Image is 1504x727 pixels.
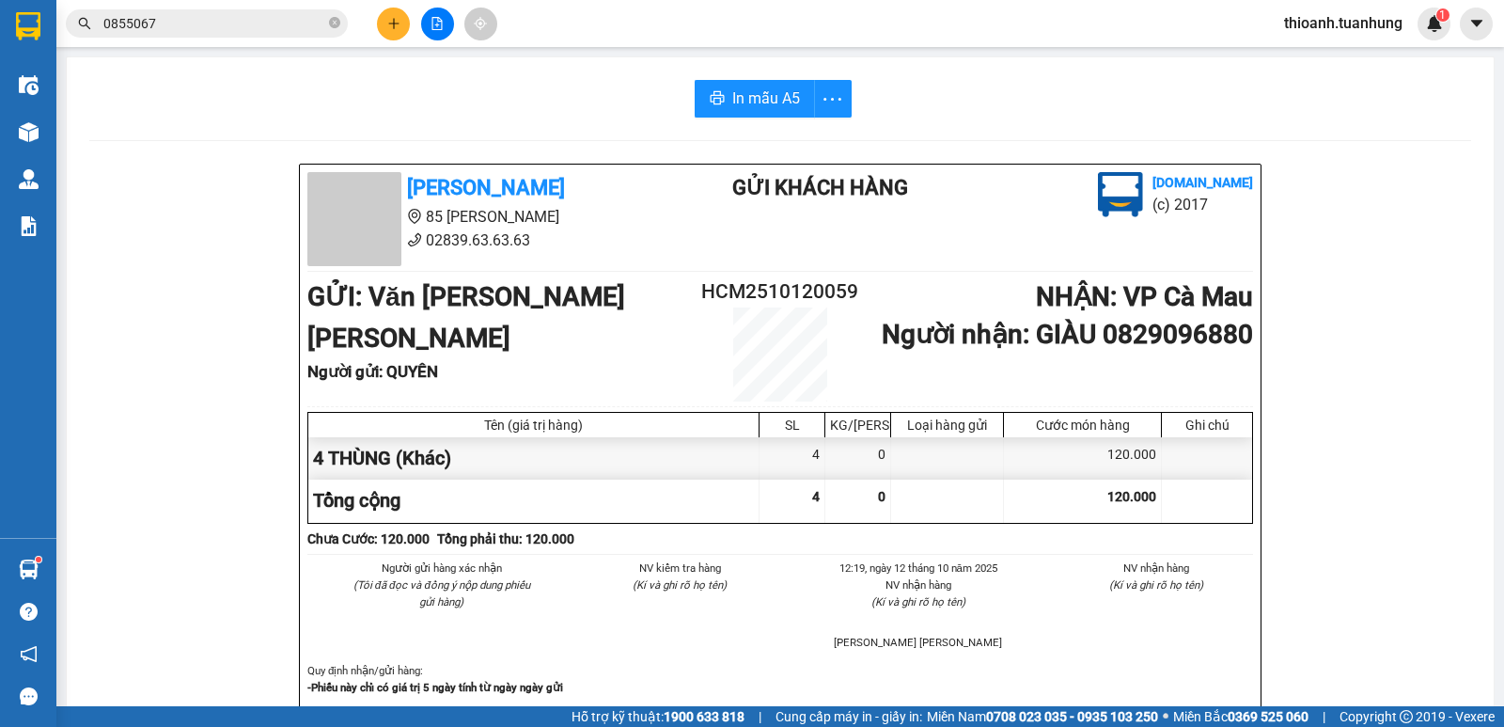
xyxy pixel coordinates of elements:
[882,319,1253,350] b: Người nhận : GIÀU 0829096880
[307,229,657,252] li: 02839.63.63.63
[437,531,574,546] b: Tổng phải thu: 120.000
[431,17,444,30] span: file-add
[927,706,1158,727] span: Miền Nam
[407,176,565,199] b: [PERSON_NAME]
[1163,713,1168,720] span: ⚪️
[353,578,530,608] i: (Tôi đã đọc và đồng ý nộp dung phiếu gửi hàng)
[822,634,1015,651] li: [PERSON_NAME] [PERSON_NAME]
[732,87,800,110] span: In mẫu A5
[308,437,760,480] div: 4 THÙNG (Khác)
[1269,11,1418,35] span: thioanh.tuanhung
[1400,710,1413,723] span: copyright
[36,557,41,562] sup: 1
[307,531,430,546] b: Chưa Cước : 120.000
[20,603,38,621] span: question-circle
[896,418,998,433] div: Loại hàng gửi
[78,17,91,30] span: search
[1323,706,1325,727] span: |
[710,90,725,108] span: printer
[1060,560,1254,577] li: NV nhận hàng
[103,13,325,34] input: Tìm tên, số ĐT hoặc mã đơn
[986,709,1158,724] strong: 0708 023 035 - 0935 103 250
[19,75,39,95] img: warehouse-icon
[1107,489,1156,504] span: 120.000
[760,437,825,480] div: 4
[830,418,885,433] div: KG/[PERSON_NAME]
[878,489,885,504] span: 0
[664,709,744,724] strong: 1900 633 818
[584,560,777,577] li: NV kiểm tra hàng
[1152,193,1253,216] li: (c) 2017
[407,209,422,224] span: environment
[701,277,859,308] h2: HCM2510120059
[474,17,487,30] span: aim
[1426,15,1443,32] img: icon-new-feature
[307,681,563,694] strong: -Phiếu này chỉ có giá trị 5 ngày tính từ ngày ngày gửi
[572,706,744,727] span: Hỗ trợ kỹ thuật:
[345,560,539,577] li: Người gửi hàng xác nhận
[19,216,39,236] img: solution-icon
[19,560,39,579] img: warehouse-icon
[1436,8,1449,22] sup: 1
[19,122,39,142] img: warehouse-icon
[871,595,965,608] i: (Kí và ghi rõ họ tên)
[764,418,820,433] div: SL
[1468,15,1485,32] span: caret-down
[1167,418,1247,433] div: Ghi chú
[1152,175,1253,190] b: [DOMAIN_NAME]
[633,578,727,592] i: (Kí và ghi rõ họ tên)
[812,489,820,504] span: 4
[1460,8,1493,40] button: caret-down
[1109,578,1203,592] i: (Kí và ghi rõ họ tên)
[1173,706,1308,727] span: Miền Bắc
[421,8,454,40] button: file-add
[329,15,340,33] span: close-circle
[407,232,422,247] span: phone
[1439,8,1446,22] span: 1
[313,489,400,512] span: Tổng cộng
[313,418,754,433] div: Tên (giá trị hàng)
[329,17,340,28] span: close-circle
[815,87,851,111] span: more
[387,17,400,30] span: plus
[307,281,625,354] b: GỬI : Văn [PERSON_NAME] [PERSON_NAME]
[307,205,657,229] li: 85 [PERSON_NAME]
[20,687,38,705] span: message
[1036,281,1253,312] b: NHẬN : VP Cà Mau
[377,8,410,40] button: plus
[822,560,1015,577] li: 12:19, ngày 12 tháng 10 năm 2025
[759,706,761,727] span: |
[16,12,40,40] img: logo-vxr
[695,80,815,118] button: printerIn mẫu A5
[20,645,38,663] span: notification
[1009,418,1156,433] div: Cước món hàng
[307,362,438,381] b: Người gửi : QUYÊN
[732,176,908,199] b: Gửi khách hàng
[464,8,497,40] button: aim
[775,706,922,727] span: Cung cấp máy in - giấy in:
[822,577,1015,593] li: NV nhận hàng
[1228,709,1308,724] strong: 0369 525 060
[814,80,852,118] button: more
[825,437,891,480] div: 0
[1004,437,1162,480] div: 120.000
[1098,172,1143,217] img: logo.jpg
[19,169,39,189] img: warehouse-icon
